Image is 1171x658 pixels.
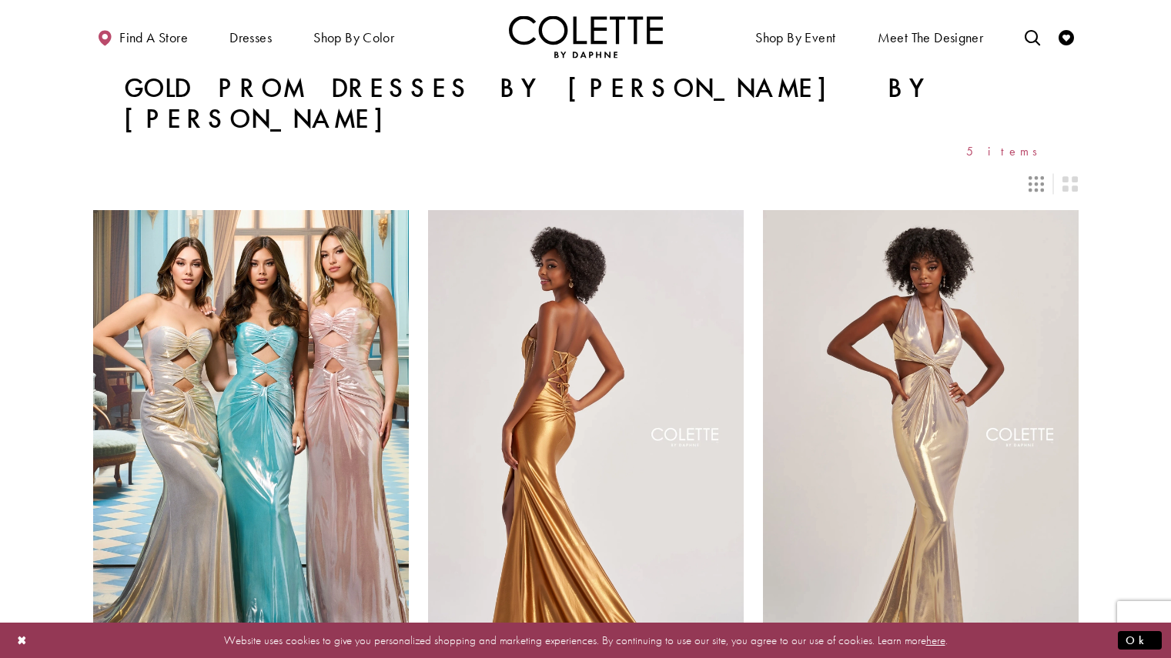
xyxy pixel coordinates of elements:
[966,145,1048,158] span: 5 items
[229,30,272,45] span: Dresses
[874,15,988,58] a: Meet the designer
[84,167,1088,201] div: Layout Controls
[509,15,663,58] a: Visit Home Page
[751,15,839,58] span: Shop By Event
[509,15,663,58] img: Colette by Daphne
[124,73,1048,135] h1: Gold Prom Dresses by [PERSON_NAME] by [PERSON_NAME]
[755,30,835,45] span: Shop By Event
[313,30,394,45] span: Shop by color
[878,30,984,45] span: Meet the designer
[1029,176,1044,192] span: Switch layout to 3 columns
[226,15,276,58] span: Dresses
[309,15,398,58] span: Shop by color
[93,15,192,58] a: Find a store
[111,630,1060,650] p: Website uses cookies to give you personalized shopping and marketing experiences. By continuing t...
[1055,15,1078,58] a: Check Wishlist
[1118,630,1162,650] button: Submit Dialog
[1062,176,1078,192] span: Switch layout to 2 columns
[926,632,945,647] a: here
[1021,15,1044,58] a: Toggle search
[119,30,188,45] span: Find a store
[9,626,35,653] button: Close Dialog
